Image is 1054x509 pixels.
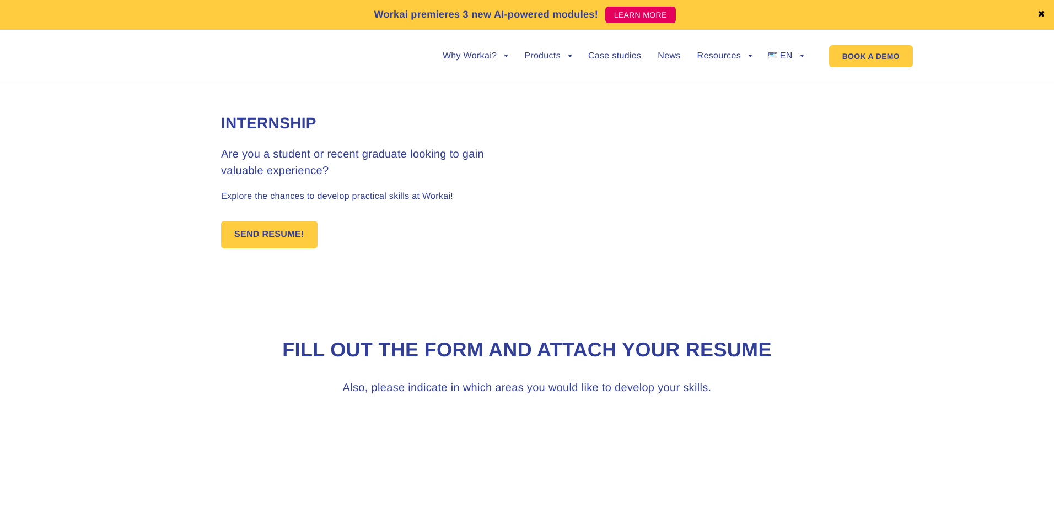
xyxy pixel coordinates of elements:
[697,52,752,61] a: Resources
[658,52,680,61] a: News
[524,52,572,61] a: Products
[443,52,508,61] a: Why Workai?
[829,45,913,67] a: BOOK A DEMO
[374,7,598,22] p: Workai premieres 3 new AI-powered modules!
[605,7,676,23] a: LEARN MORE
[1037,10,1045,19] a: ✖
[221,190,527,203] p: Explore the chances to develop practical skills at Workai!
[221,148,484,177] span: Are you a student or recent graduate looking to gain valuable experience?
[221,221,318,248] a: SEND RESUME!
[221,337,833,364] h2: Fill out the form and attach your resume
[588,52,641,61] a: Case studies
[780,51,793,61] span: EN
[320,380,734,396] h3: Also, please indicate in which areas you would like to develop your skills.
[221,115,316,132] strong: Internship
